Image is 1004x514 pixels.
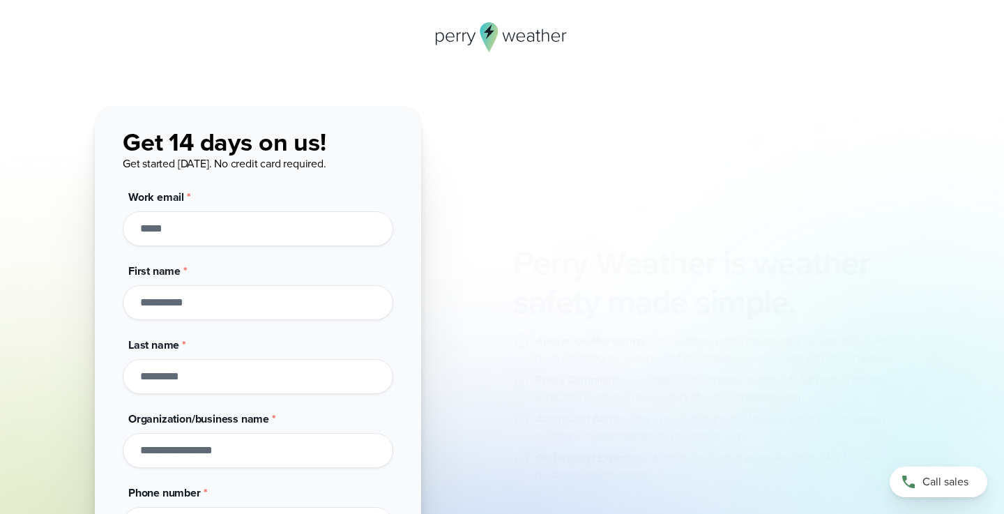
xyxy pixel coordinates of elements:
[128,411,269,427] span: Organization/business name
[123,156,326,172] span: Get started [DATE]. No credit card required.
[128,189,184,205] span: Work email
[890,467,987,497] a: Call sales
[128,337,179,353] span: Last name
[128,263,181,279] span: First name
[922,474,968,490] span: Call sales
[123,123,326,160] span: Get 14 days on us!
[128,485,201,501] span: Phone number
